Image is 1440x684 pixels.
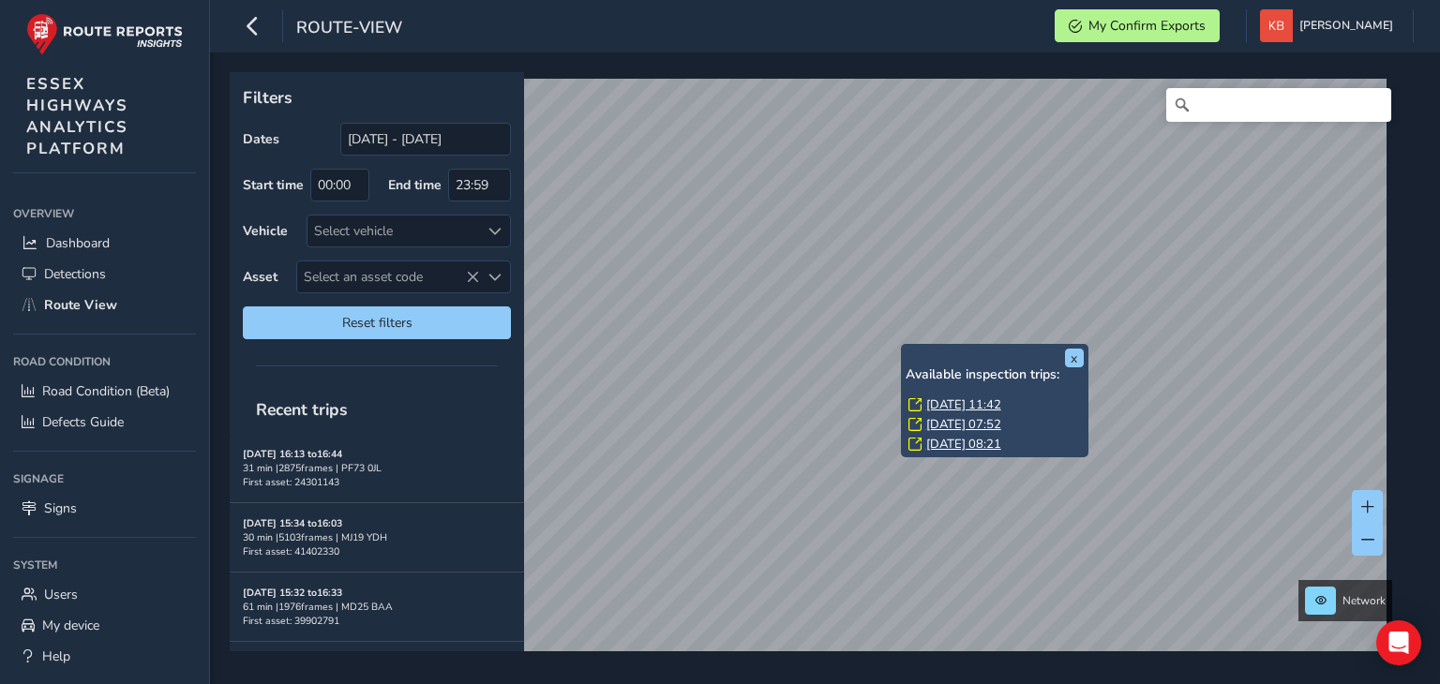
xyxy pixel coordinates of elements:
span: First asset: 24301143 [243,475,339,489]
a: Help [13,641,196,672]
span: Detections [44,265,106,283]
input: Search [1166,88,1391,122]
a: Defects Guide [13,407,196,438]
a: [DATE] 07:52 [926,416,1001,433]
span: First asset: 39902791 [243,614,339,628]
a: Detections [13,259,196,290]
h6: Available inspection trips: [906,367,1084,383]
a: Signs [13,493,196,524]
a: Route View [13,290,196,320]
span: Signs [44,499,77,517]
div: System [13,551,196,579]
strong: [DATE] 15:32 to 16:33 [243,586,342,600]
span: [PERSON_NAME] [1299,9,1393,42]
span: ESSEX HIGHWAYS ANALYTICS PLATFORM [26,73,128,159]
div: Overview [13,200,196,228]
strong: [DATE] 15:34 to 16:03 [243,516,342,530]
a: [DATE] 08:21 [926,436,1001,453]
span: My Confirm Exports [1088,17,1206,35]
p: Filters [243,85,511,110]
span: Road Condition (Beta) [42,382,170,400]
span: Network [1342,593,1386,608]
span: First asset: 41402330 [243,544,339,558]
label: Vehicle [243,222,288,240]
div: 31 min | 2875 frames | PF73 0JL [243,461,511,475]
button: My Confirm Exports [1055,9,1220,42]
button: Reset filters [243,306,511,339]
div: 30 min | 5103 frames | MJ19 YDH [243,530,511,544]
label: Start time [243,176,304,194]
label: End time [388,176,442,194]
span: Recent trips [243,385,361,434]
label: Dates [243,130,279,148]
div: Signage [13,465,196,493]
img: rr logo [26,13,183,55]
div: Select an asset code [479,261,510,292]
span: route-view [296,16,402,42]
label: Asset [243,268,277,286]
span: Reset filters [257,314,497,332]
span: Help [42,647,70,665]
button: [PERSON_NAME] [1260,9,1400,42]
div: Select vehicle [307,216,479,246]
span: Defects Guide [42,413,124,431]
span: Select an asset code [297,261,479,292]
div: 61 min | 1976 frames | MD25 BAA [243,600,511,614]
strong: [DATE] 16:13 to 16:44 [243,447,342,461]
a: [DATE] 11:42 [926,396,1001,413]
span: Dashboard [46,234,110,252]
span: Users [44,586,78,603]
div: Open Intercom Messenger [1376,620,1421,665]
button: x [1065,349,1084,367]
canvas: Map [236,79,1387,673]
span: My device [42,617,99,634]
img: diamond-layout [1260,9,1293,42]
a: Dashboard [13,228,196,259]
div: Road Condition [13,348,196,376]
a: Users [13,579,196,610]
a: My device [13,610,196,641]
a: Road Condition (Beta) [13,376,196,407]
span: Route View [44,296,117,314]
